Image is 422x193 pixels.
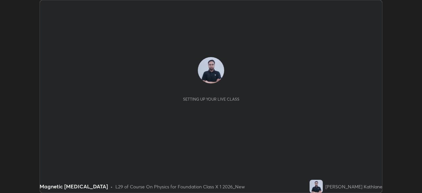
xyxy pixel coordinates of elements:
div: [PERSON_NAME] Kathlane [325,183,382,190]
div: Magnetic [MEDICAL_DATA] [40,182,108,190]
div: Setting up your live class [183,97,239,102]
div: L29 of Course On Physics for Foundation Class X 1 2026_New [115,183,245,190]
img: 191c609c7ab1446baba581773504bcda.jpg [310,180,323,193]
div: • [110,183,113,190]
img: 191c609c7ab1446baba581773504bcda.jpg [198,57,224,83]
